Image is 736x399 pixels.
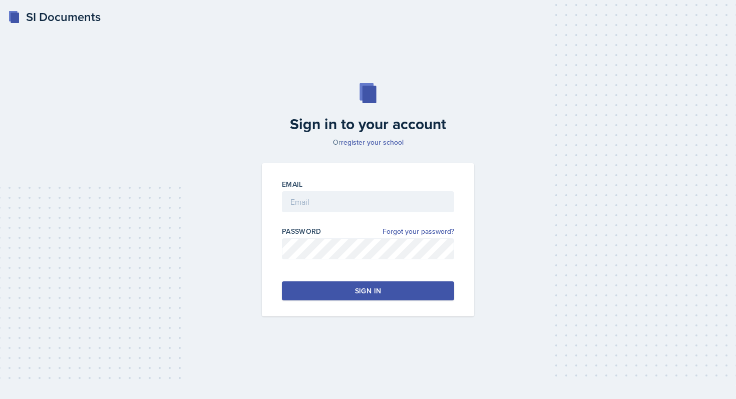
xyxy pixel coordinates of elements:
[282,226,321,236] label: Password
[355,286,381,296] div: Sign in
[282,191,454,212] input: Email
[383,226,454,237] a: Forgot your password?
[282,179,303,189] label: Email
[8,8,101,26] a: SI Documents
[341,137,404,147] a: register your school
[256,137,480,147] p: Or
[282,281,454,300] button: Sign in
[256,115,480,133] h2: Sign in to your account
